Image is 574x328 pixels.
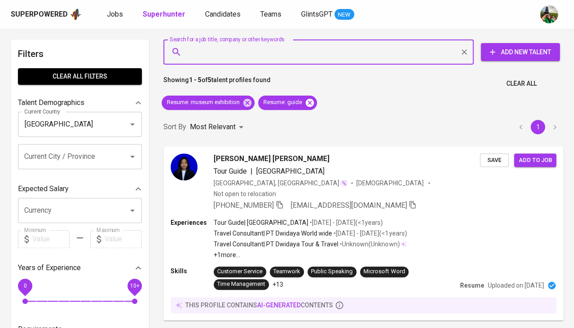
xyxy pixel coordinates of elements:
[126,204,139,217] button: Open
[107,9,125,20] a: Jobs
[217,280,265,289] div: Time Management
[487,281,543,290] p: Uploaded on [DATE]
[143,9,187,20] a: Superhunter
[163,122,186,132] p: Sort By
[185,301,333,310] p: this profile contains contents
[257,302,301,309] span: AI-generated
[130,282,139,289] span: 10+
[214,167,247,175] span: Tour Guide
[126,150,139,163] button: Open
[163,146,563,320] a: [PERSON_NAME] [PERSON_NAME]Tour Guide|[GEOGRAPHIC_DATA][GEOGRAPHIC_DATA], [GEOGRAPHIC_DATA][DEMOG...
[205,9,242,20] a: Candidates
[18,97,84,108] p: Talent Demographics
[23,282,26,289] span: 0
[18,94,142,112] div: Talent Demographics
[105,230,142,248] input: Value
[512,120,563,134] nav: pagination navigation
[214,229,332,238] p: Travel Consultant | PT Dwidaya World wide
[260,10,281,18] span: Teams
[18,262,81,273] p: Years of Experience
[484,155,504,166] span: Save
[332,229,407,238] p: • [DATE] - [DATE] ( <1 years )
[214,201,274,210] span: [PHONE_NUMBER]
[214,179,347,188] div: [GEOGRAPHIC_DATA], [GEOGRAPHIC_DATA]
[301,10,333,18] span: GlintsGPT
[11,8,82,21] a: Superpoweredapp logo
[171,267,214,276] p: Skills
[258,96,317,110] div: Resume: guide
[334,10,354,19] span: NEW
[70,8,82,21] img: app logo
[18,68,142,85] button: Clear All filters
[356,179,425,188] span: [DEMOGRAPHIC_DATA]
[308,218,383,227] p: • [DATE] - [DATE] ( <1 years )
[214,250,407,259] p: +1 more ...
[260,9,283,20] a: Teams
[190,119,246,136] div: Most Relevant
[171,153,197,180] img: 25117d3717166371d493009080644a2e.jpg
[540,5,558,23] img: eva@glints.com
[256,167,324,175] span: [GEOGRAPHIC_DATA]
[208,76,211,83] b: 5
[107,10,123,18] span: Jobs
[126,118,139,131] button: Open
[480,153,508,167] button: Save
[214,240,338,249] p: Travel Consultant | PT Dwidaya Tour & Travel
[258,98,307,107] span: Resume : guide
[18,47,142,61] h6: Filters
[311,267,353,276] div: Public Speaking
[217,267,263,276] div: Customer Service
[272,280,283,289] p: +13
[460,281,484,290] p: Resume
[214,189,276,198] p: Not open to relocation
[11,9,68,20] div: Superpowered
[340,179,347,187] img: magic_wand.svg
[502,75,540,92] button: Clear All
[273,267,300,276] div: Teamwork
[458,46,470,58] button: Clear
[18,180,142,198] div: Expected Salary
[250,166,253,177] span: |
[189,76,202,83] b: 1 - 5
[163,75,271,92] p: Showing of talent profiles found
[364,267,405,276] div: Microsoft Word
[205,10,241,18] span: Candidates
[190,122,236,132] p: Most Relevant
[143,10,185,18] b: Superhunter
[506,78,536,89] span: Clear All
[338,240,399,249] p: • Unknown ( Unknown )
[171,218,214,227] p: Experiences
[18,184,69,194] p: Expected Salary
[301,9,354,20] a: GlintsGPT NEW
[214,218,308,227] p: Tour Guide | [GEOGRAPHIC_DATA]
[481,43,560,61] button: Add New Talent
[530,120,545,134] button: page 1
[25,71,135,82] span: Clear All filters
[32,230,70,248] input: Value
[162,96,254,110] div: Resume: museum exhibition
[214,153,329,164] span: [PERSON_NAME] [PERSON_NAME]
[291,201,407,210] span: [EMAIL_ADDRESS][DOMAIN_NAME]
[518,155,552,166] span: Add to job
[18,259,142,277] div: Years of Experience
[488,47,552,58] span: Add New Talent
[162,98,245,107] span: Resume : museum exhibition
[514,153,556,167] button: Add to job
